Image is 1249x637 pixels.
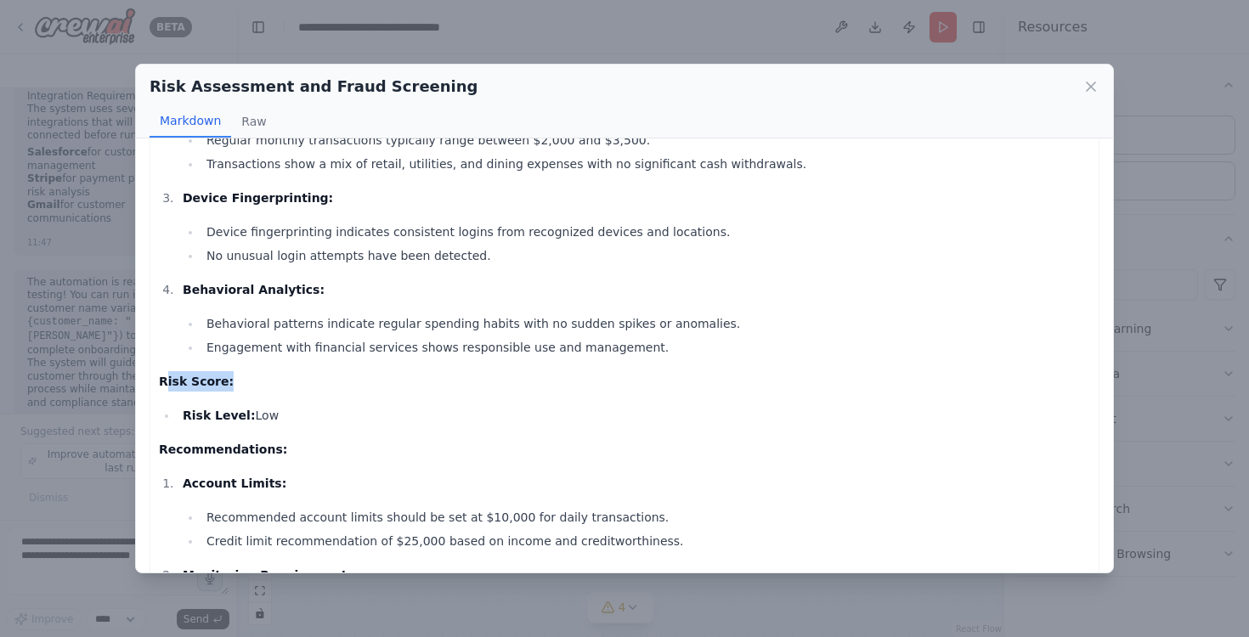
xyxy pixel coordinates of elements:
[150,105,231,138] button: Markdown
[201,531,1090,551] li: Credit limit recommendation of $25,000 based on income and creditworthiness.
[201,245,1090,266] li: No unusual login attempts have been detected.
[201,313,1090,334] li: Behavioral patterns indicate regular spending habits with no sudden spikes or anomalies.
[231,105,276,138] button: Raw
[201,222,1090,242] li: Device fingerprinting indicates consistent logins from recognized devices and locations.
[183,191,333,205] strong: Device Fingerprinting:
[178,405,1090,426] li: Low
[183,568,359,582] strong: Monitoring Requirements:
[150,75,478,99] h2: Risk Assessment and Fraud Screening
[183,283,325,296] strong: Behavioral Analytics:
[159,375,234,388] strong: Risk Score:
[201,154,1090,174] li: Transactions show a mix of retail, utilities, and dining expenses with no significant cash withdr...
[201,130,1090,150] li: Regular monthly transactions typically range between $2,000 and $3,500.
[183,409,256,422] strong: Risk Level:
[201,507,1090,527] li: Recommended account limits should be set at $10,000 for daily transactions.
[201,337,1090,358] li: Engagement with financial services shows responsible use and management.
[159,443,287,456] strong: Recommendations:
[183,476,286,490] strong: Account Limits:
